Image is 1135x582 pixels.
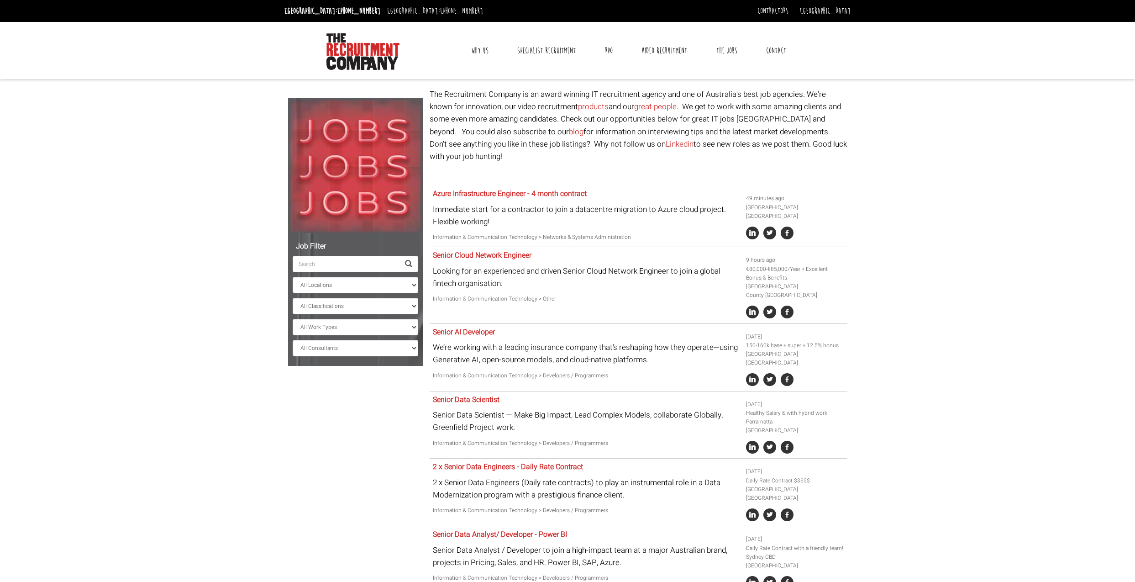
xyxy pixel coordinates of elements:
[634,101,677,112] a: great people
[635,39,694,62] a: Video Recruitment
[326,33,399,70] img: The Recruitment Company
[746,194,844,203] li: 49 minutes ago
[288,98,423,233] img: Jobs, Jobs, Jobs
[598,39,620,62] a: RPO
[385,4,485,18] li: [GEOGRAPHIC_DATA]:
[433,188,587,199] a: Azure Infrastructure Engineer - 4 month contract
[757,6,788,16] a: Contractors
[800,6,851,16] a: [GEOGRAPHIC_DATA]
[433,544,739,569] p: Senior Data Analyst / Developer to join a high-impact team at a major Australian brand, projects ...
[282,4,383,18] li: [GEOGRAPHIC_DATA]:
[510,39,583,62] a: Specialist Recruitment
[440,6,483,16] a: [PHONE_NUMBER]
[337,6,380,16] a: [PHONE_NUMBER]
[569,126,583,138] a: blog
[578,101,609,112] a: products
[464,39,495,62] a: Why Us
[293,243,418,251] h5: Job Filter
[430,88,847,163] p: The Recruitment Company is an award winning IT recruitment agency and one of Australia's best job...
[666,138,694,150] a: Linkedin
[746,553,844,570] li: Sydney CBD [GEOGRAPHIC_DATA]
[759,39,793,62] a: Contact
[293,256,399,272] input: Search
[709,39,744,62] a: The Jobs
